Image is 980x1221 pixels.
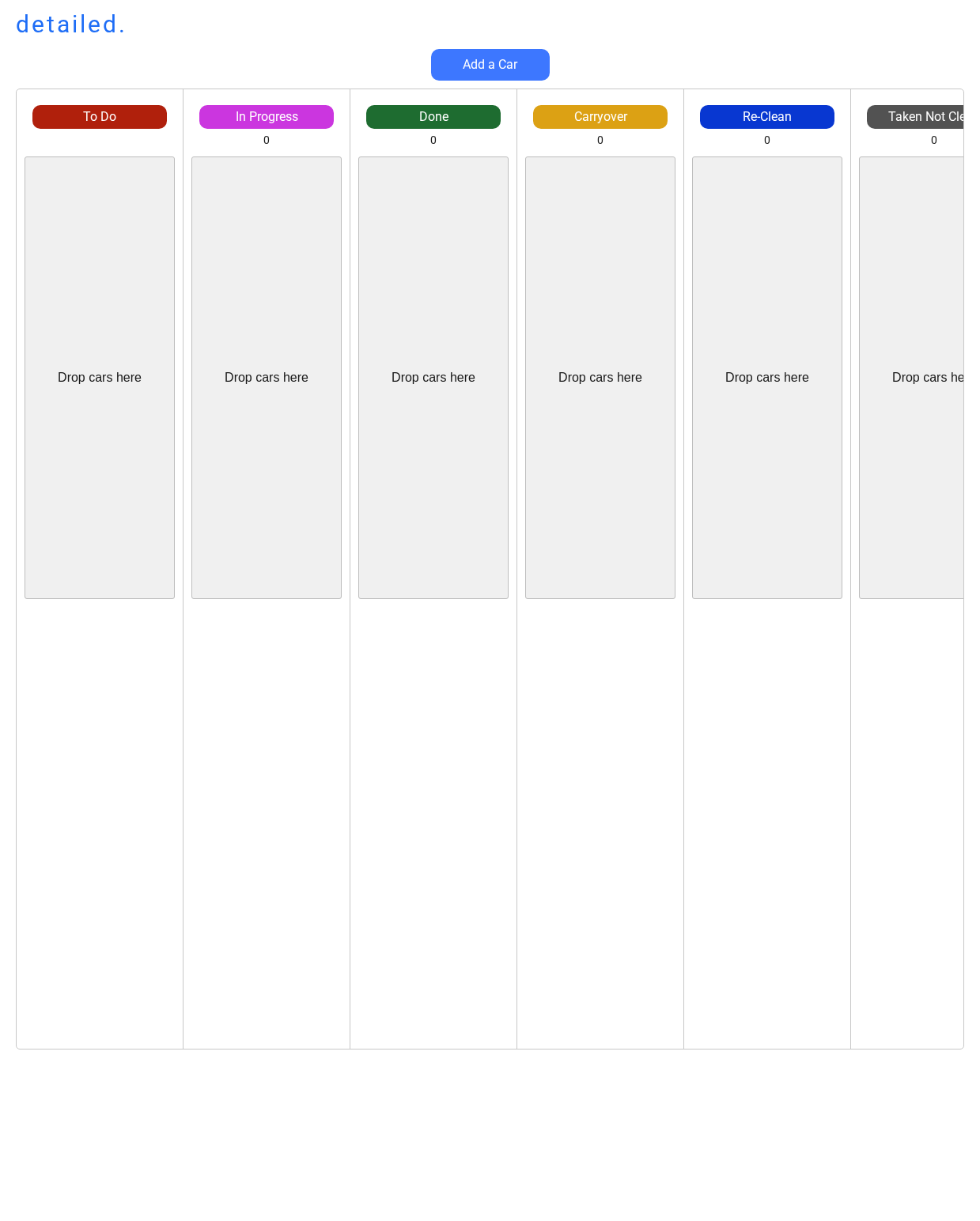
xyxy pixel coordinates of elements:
[558,369,642,386] div: Drop cars here
[892,369,976,386] div: Drop cars here
[392,369,475,386] div: Drop cars here
[725,369,809,386] div: Drop cars here
[58,369,142,386] div: Drop cars here
[225,369,308,386] div: Drop cars here
[430,133,437,149] div: 0
[764,133,770,149] div: 0
[700,108,834,126] div: Re-Clean
[931,133,937,149] div: 0
[199,108,334,126] div: In Progress
[431,49,550,81] button: Add a Car
[263,133,270,149] div: 0
[16,8,127,41] h1: detailed.
[366,108,501,126] div: Done
[533,108,668,126] div: Carryover
[597,133,604,149] div: 0
[32,108,167,126] div: To Do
